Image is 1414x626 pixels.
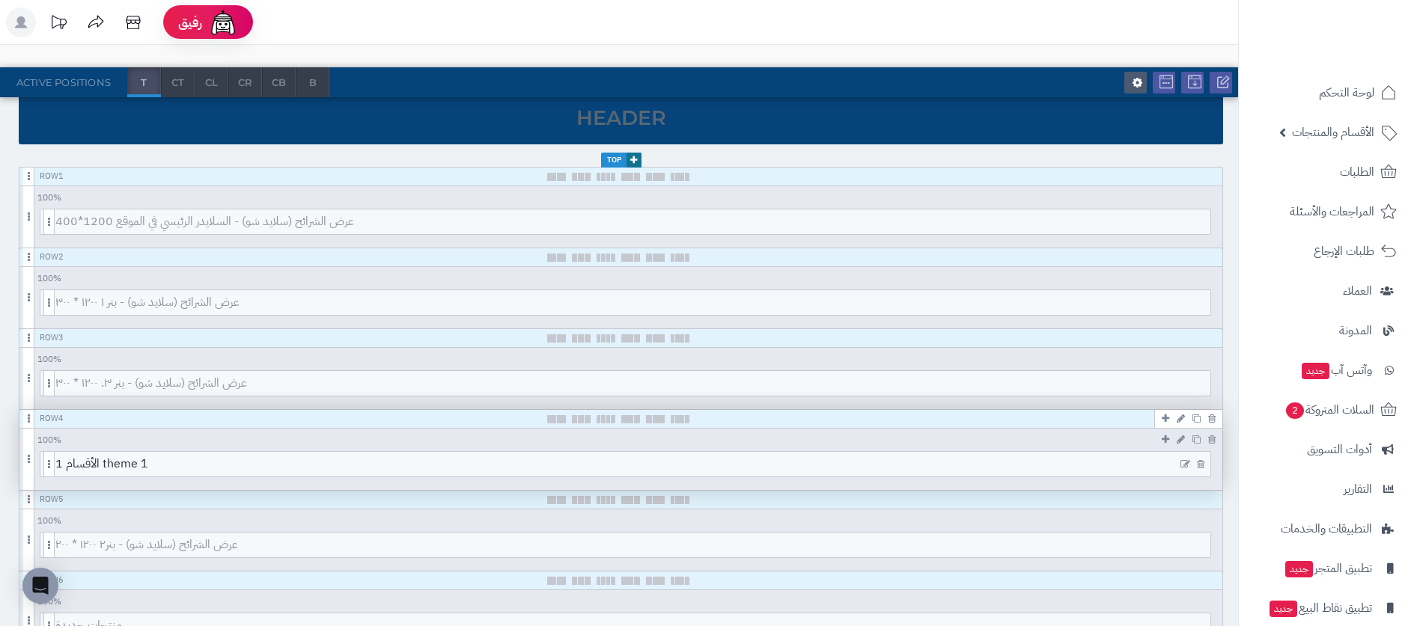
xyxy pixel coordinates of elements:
[1248,590,1405,626] a: تطبيق نقاط البيعجديد
[1268,598,1372,619] span: تطبيق نقاط البيع
[34,270,64,287] span: 100 %
[1281,518,1372,539] span: التطبيقات والخدمات
[1292,122,1374,143] span: الأقسام والمنتجات
[229,67,261,97] span: CR
[55,290,1210,315] span: عرض الشرائح (سلايد شو) - بنر ١ ١٢٠٠ * ٣٠٠
[1344,479,1372,500] span: التقارير
[34,432,64,449] span: 100 %
[296,67,329,97] span: B
[34,512,64,530] span: 100 %
[1248,511,1405,547] a: التطبيقات والخدمات
[1343,280,1372,301] span: العملاء
[55,533,1210,557] span: عرض الشرائح (سلايد شو) - بنر٢ ١٢٠٠ * ٢٠٠
[40,332,64,344] div: Row 3
[1248,154,1405,190] a: الطلبات
[263,67,295,97] span: CB
[1319,82,1374,103] span: لوحة التحكم
[1248,75,1405,111] a: لوحة التحكم
[1248,194,1405,230] a: المراجعات والأسئلة
[1307,439,1372,460] span: أدوات التسويق
[1300,360,1372,381] span: وآتس آب
[55,209,1210,234] span: عرض الشرائح (سلايد شو) - السلايدر الرئيسي في الموقع 1200*400
[1248,550,1405,586] a: تطبيق المتجرجديد
[1290,201,1374,222] span: المراجعات والأسئلة
[1248,392,1405,428] a: السلات المتروكة2
[178,13,202,31] span: رفيق
[40,7,77,41] a: تحديثات المنصة
[1340,162,1374,182] span: الطلبات
[601,153,642,168] span: Top
[1285,561,1313,577] span: جديد
[22,568,58,604] div: Open Intercom Messenger
[208,7,238,37] img: ai-face.png
[40,171,64,182] div: Row 1
[162,67,194,97] span: CT
[1248,233,1405,269] a: طلبات الإرجاع
[1284,558,1372,579] span: تطبيق المتجر
[55,452,1210,476] span: 1 الأقسام theme 1
[1302,363,1329,379] span: جديد
[1270,601,1297,617] span: جديد
[40,494,64,506] div: Row 5
[40,413,64,425] div: Row 4
[40,251,64,263] div: Row 2
[1248,352,1405,388] a: وآتس آبجديد
[1248,471,1405,507] a: التقارير
[1286,402,1304,419] span: 2
[195,67,228,97] span: CL
[1248,273,1405,309] a: العملاء
[55,371,1210,396] span: عرض الشرائح (سلايد شو) - بنر ٣. ١٢٠٠ * ٣٠٠
[127,67,160,97] span: T
[1248,313,1405,349] a: المدونة
[1339,320,1372,341] span: المدونة
[34,189,64,206] span: 100 %
[1314,241,1374,262] span: طلبات الإرجاع
[34,351,64,368] span: 100 %
[1248,432,1405,467] a: أدوات التسويق
[1285,399,1374,420] span: السلات المتروكة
